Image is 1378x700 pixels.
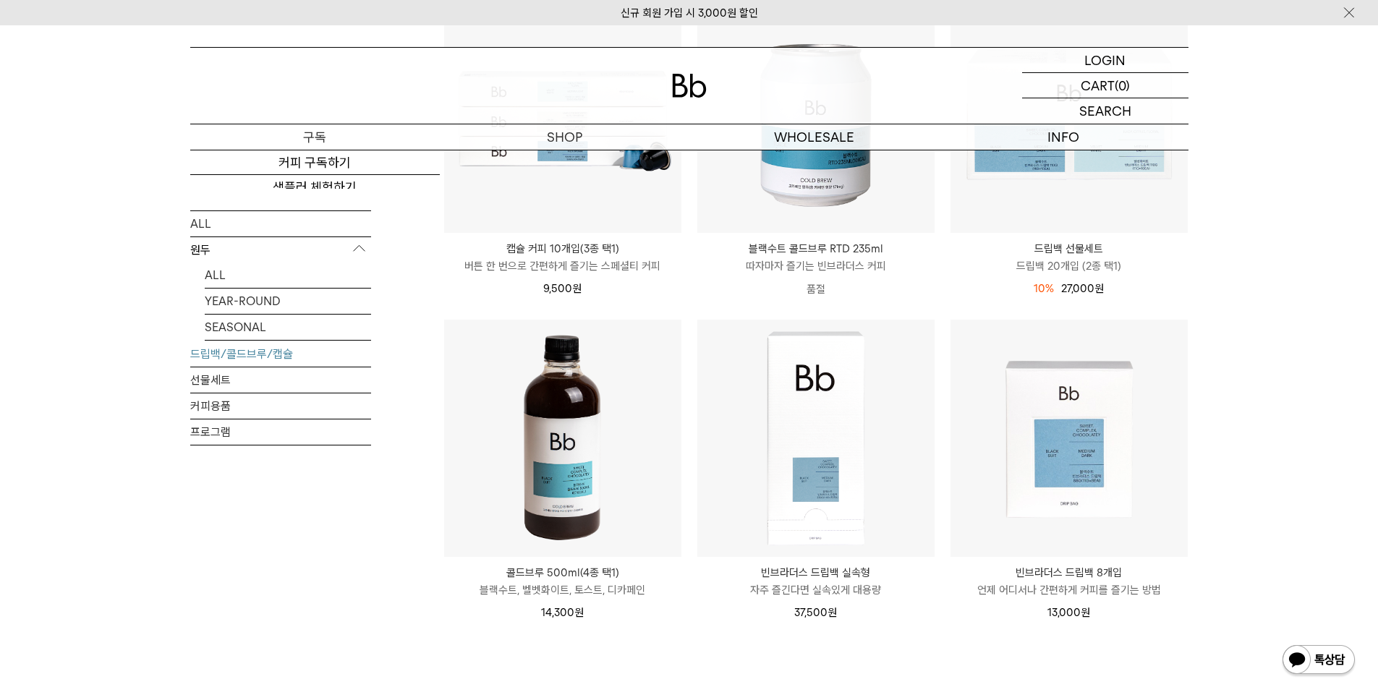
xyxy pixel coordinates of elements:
a: 프로그램 [190,419,371,444]
p: SEARCH [1079,98,1131,124]
img: 카카오톡 채널 1:1 채팅 버튼 [1281,644,1356,678]
span: 14,300 [541,606,584,619]
p: 버튼 한 번으로 간편하게 즐기는 스페셜티 커피 [444,257,681,275]
a: YEAR-ROUND [205,288,371,313]
p: 따자마자 즐기는 빈브라더스 커피 [697,257,935,275]
p: (0) [1115,73,1130,98]
span: 9,500 [543,282,582,295]
a: 빈브라더스 드립백 8개입 언제 어디서나 간편하게 커피를 즐기는 방법 [950,564,1188,599]
p: CART [1081,73,1115,98]
p: 자주 즐긴다면 실속있게 대용량 [697,581,935,599]
img: 콜드브루 500ml(4종 택1) [444,320,681,557]
span: 원 [574,606,584,619]
p: 빈브라더스 드립백 8개입 [950,564,1188,581]
p: LOGIN [1084,48,1126,72]
a: 빈브라더스 드립백 실속형 자주 즐긴다면 실속있게 대용량 [697,564,935,599]
a: 캡슐 커피 10개입(3종 택1) 버튼 한 번으로 간편하게 즐기는 스페셜티 커피 [444,240,681,275]
span: 27,000 [1061,282,1104,295]
p: WHOLESALE [689,124,939,150]
p: 블랙수트, 벨벳화이트, 토스트, 디카페인 [444,581,681,599]
img: 로고 [672,74,707,98]
a: SHOP [440,124,689,150]
a: 신규 회원 가입 시 3,000원 할인 [621,7,758,20]
a: 샘플러 체험하기 [190,175,440,200]
a: 블랙수트 콜드브루 RTD 235ml 따자마자 즐기는 빈브라더스 커피 [697,240,935,275]
a: SEASONAL [205,314,371,339]
p: 콜드브루 500ml(4종 택1) [444,564,681,581]
p: 드립백 선물세트 [950,240,1188,257]
span: 원 [1094,282,1104,295]
a: 선물세트 [190,367,371,392]
a: 커피 구독하기 [190,150,440,175]
p: 품절 [697,275,935,304]
p: INFO [939,124,1188,150]
a: LOGIN [1022,48,1188,73]
span: 원 [828,606,837,619]
p: 원두 [190,236,371,262]
p: 블랙수트 콜드브루 RTD 235ml [697,240,935,257]
div: 10% [1034,280,1054,297]
span: 원 [572,282,582,295]
a: ALL [190,210,371,236]
a: 콜드브루 500ml(4종 택1) 블랙수트, 벨벳화이트, 토스트, 디카페인 [444,564,681,599]
p: 빈브라더스 드립백 실속형 [697,564,935,581]
img: 빈브라더스 드립백 8개입 [950,320,1188,557]
span: 37,500 [794,606,837,619]
a: 드립백 선물세트 드립백 20개입 (2종 택1) [950,240,1188,275]
p: 캡슐 커피 10개입(3종 택1) [444,240,681,257]
p: 언제 어디서나 간편하게 커피를 즐기는 방법 [950,581,1188,599]
a: 커피용품 [190,393,371,418]
span: 원 [1081,606,1090,619]
a: CART (0) [1022,73,1188,98]
a: 구독 [190,124,440,150]
a: 드립백/콜드브루/캡슐 [190,341,371,366]
img: 빈브라더스 드립백 실속형 [697,320,935,557]
p: 드립백 20개입 (2종 택1) [950,257,1188,275]
a: ALL [205,262,371,287]
span: 13,000 [1047,606,1090,619]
